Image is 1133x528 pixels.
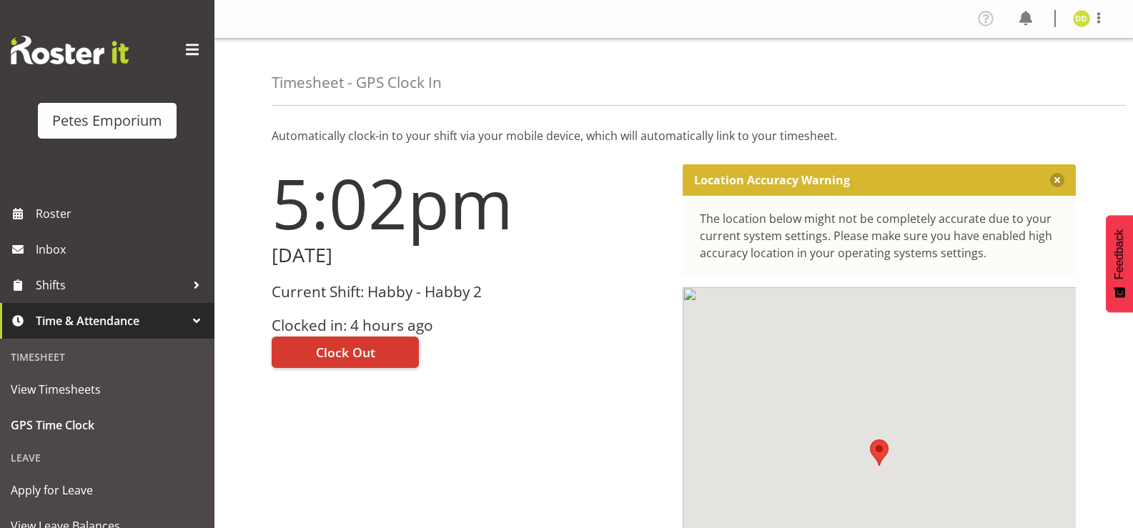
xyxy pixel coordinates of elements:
span: Feedback [1113,229,1126,279]
p: Location Accuracy Warning [694,173,850,187]
div: Leave [4,443,211,472]
span: Apply for Leave [11,479,204,501]
span: Time & Attendance [36,310,186,332]
span: GPS Time Clock [11,414,204,436]
div: The location below might not be completely accurate due to your current system settings. Please m... [700,210,1059,261]
h2: [DATE] [272,244,666,267]
img: danielle-donselaar8920.jpg [1073,10,1090,27]
a: Apply for Leave [4,472,211,508]
button: Close message [1050,173,1064,187]
span: Shifts [36,274,186,296]
img: Rosterit website logo [11,36,129,64]
div: Timesheet [4,342,211,372]
span: Inbox [36,239,207,260]
div: Petes Emporium [52,110,162,131]
button: Clock Out [272,337,419,368]
h1: 5:02pm [272,164,666,241]
span: Roster [36,203,207,224]
h4: Timesheet - GPS Clock In [272,74,442,91]
p: Automatically clock-in to your shift via your mobile device, which will automatically link to you... [272,127,1076,144]
h3: Current Shift: Habby - Habby 2 [272,284,666,300]
button: Feedback - Show survey [1106,215,1133,312]
span: View Timesheets [11,379,204,400]
a: View Timesheets [4,372,211,407]
a: GPS Time Clock [4,407,211,443]
h3: Clocked in: 4 hours ago [272,317,666,334]
span: Clock Out [316,343,375,362]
